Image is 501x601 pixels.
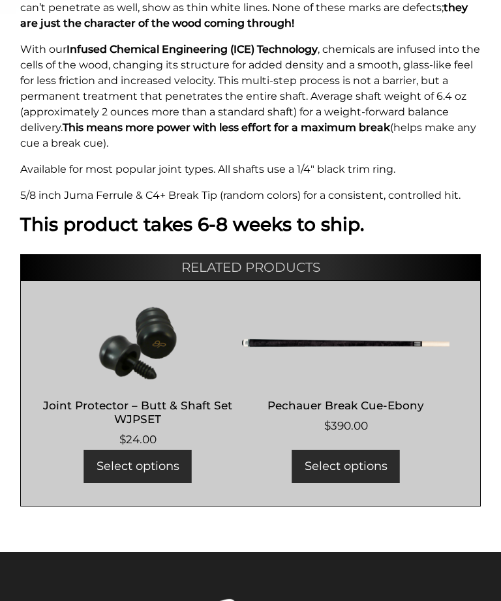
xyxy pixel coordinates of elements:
[324,419,331,432] span: $
[20,162,481,177] p: Available for most popular joint types. All shafts use a 1/4" black trim ring.
[119,433,157,446] bdi: 24.00
[67,43,318,55] strong: Infused Chemical Engineering (ICE) Technology
[34,304,242,382] img: Joint Protector - Butt & Shaft Set WJPSET
[84,450,192,483] a: Select options for “Joint Protector - Butt & Shaft Set WJPSET”
[242,304,450,382] img: Pechauer Break Cue-Ebony
[242,304,450,435] a: Pechauer Break Cue-Ebony $390.00
[63,121,390,134] strong: This means more power with less effort for a maximum break
[292,450,400,483] a: Add to cart: “Pechauer Break Cue-Ebony”
[119,433,126,446] span: $
[34,394,242,432] h2: Joint Protector – Butt & Shaft Set WJPSET
[324,419,368,432] bdi: 390.00
[34,304,242,448] a: Joint Protector – Butt & Shaft Set WJPSET $24.00
[20,213,364,235] strong: This product takes 6-8 weeks to ship.
[20,188,481,203] p: 5/8 inch Juma Ferrule & C4+ Break Tip (random colors) for a consistent, controlled hit.
[242,394,450,418] h2: Pechauer Break Cue-Ebony
[20,254,481,280] h2: Related products
[20,42,481,151] p: With our , chemicals are infused into the cells of the wood, changing its structure for added den...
